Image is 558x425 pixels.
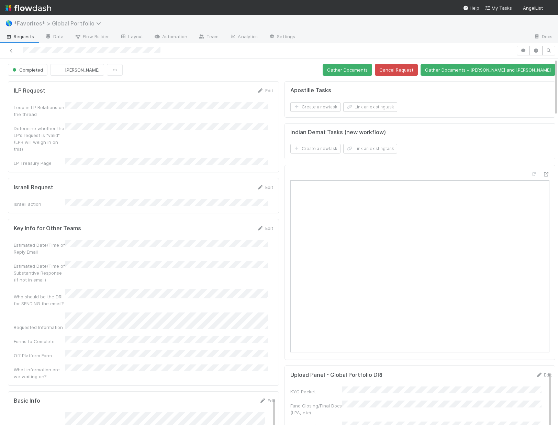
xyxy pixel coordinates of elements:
h5: Upload Panel - Global Portfolio DRI [290,372,382,379]
div: KYC Packet [290,388,342,395]
div: Who should be the DRI for SENDING the email? [14,293,65,307]
button: Link an existingtask [343,102,397,112]
a: My Tasks [485,4,512,11]
div: What information are we waiting on? [14,366,65,380]
div: Estimated Date/Time of Reply Email [14,242,65,255]
div: Determine whether the LP's request is "valid" (LPR will weigh in on this) [14,125,65,152]
div: Help [463,4,479,11]
h5: Basic Info [14,397,40,404]
span: 🌎 [5,20,12,26]
div: Requested Information [14,324,65,331]
div: Fund Closing/Final Docs (LPA, etc) [290,402,342,416]
div: Forms to Complete [14,338,65,345]
span: [PERSON_NAME] [65,67,100,73]
a: Data [40,32,69,43]
button: Gather Documents [323,64,372,76]
div: LP Treasury Page [14,160,65,167]
a: Edit [259,398,276,403]
span: Flow Builder [75,33,109,40]
a: Team [193,32,224,43]
a: Flow Builder [69,32,114,43]
a: Docs [528,32,558,43]
button: Create a newtask [290,102,341,112]
button: Completed [8,64,47,76]
h5: Key Info for Other Teams [14,225,81,232]
a: Settings [263,32,301,43]
a: Edit [257,225,273,231]
span: Requests [5,33,34,40]
div: Israeli action [14,201,65,208]
a: Automation [148,32,193,43]
a: Layout [114,32,148,43]
a: Edit [257,184,273,190]
h5: ILP Request [14,87,45,94]
h5: Israeli Request [14,184,53,191]
div: Off Platform Form [14,352,65,359]
img: logo-inverted-e16ddd16eac7371096b0.svg [5,2,51,14]
a: Edit [257,88,273,93]
button: Link an existingtask [343,144,397,153]
button: Gather Documents - [PERSON_NAME] and [PERSON_NAME] [421,64,555,76]
div: Estimated Date/Time of Substantive Response (if not in email) [14,263,65,283]
img: avatar_5bf5c33b-3139-4939-a495-cbf9fc6ebf7e.png [546,5,553,12]
a: Analytics [224,32,263,43]
button: Create a newtask [290,144,341,153]
span: Completed [11,67,43,73]
button: [PERSON_NAME] [50,64,104,76]
span: My Tasks [485,5,512,11]
a: Edit [536,372,552,378]
span: *Favorites* > Global Portfolio [14,20,104,27]
span: AngelList [523,5,543,11]
div: Loop in LP Relations on the thread [14,104,65,118]
button: Cancel Request [375,64,418,76]
h5: Indian Demat Tasks (new workflow) [290,129,386,136]
h5: Apostille Tasks [290,87,331,94]
img: avatar_5bf5c33b-3139-4939-a495-cbf9fc6ebf7e.png [56,66,63,73]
